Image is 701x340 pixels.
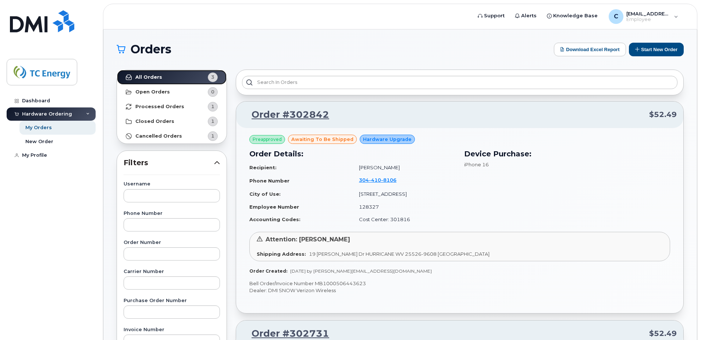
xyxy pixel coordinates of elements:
[249,148,455,159] h3: Order Details:
[117,70,227,85] a: All Orders3
[135,133,182,139] strong: Cancelled Orders
[124,298,220,303] label: Purchase Order Number
[117,114,227,129] a: Closed Orders1
[629,43,684,56] button: Start New Order
[249,164,277,170] strong: Recipient:
[649,328,677,339] span: $52.49
[135,118,174,124] strong: Closed Orders
[257,251,306,257] strong: Shipping Address:
[290,268,432,274] span: [DATE] by [PERSON_NAME][EMAIL_ADDRESS][DOMAIN_NAME]
[117,129,227,144] a: Cancelled Orders1
[249,268,287,274] strong: Order Created:
[249,178,289,184] strong: Phone Number
[363,136,412,143] span: Hardware Upgrade
[124,157,214,168] span: Filters
[369,177,381,183] span: 410
[352,161,455,174] td: [PERSON_NAME]
[253,136,282,143] span: Preapproved
[464,148,670,159] h3: Device Purchase:
[131,44,171,55] span: Orders
[359,177,396,183] span: 304
[211,74,214,81] span: 3
[381,177,396,183] span: 8106
[359,177,405,183] a: 3044108106
[669,308,695,334] iframe: Messenger Launcher
[117,99,227,114] a: Processed Orders1
[266,236,350,243] span: Attention: [PERSON_NAME]
[135,74,162,80] strong: All Orders
[249,287,670,294] p: Dealer: DMI SNOW Verizon Wireless
[211,103,214,110] span: 1
[242,76,677,89] input: Search in orders
[291,136,353,143] span: awaiting to be shipped
[554,43,626,56] button: Download Excel Report
[309,251,490,257] span: 19 [PERSON_NAME] Dr HURRICANE WV 25526-9608 [GEOGRAPHIC_DATA]
[211,132,214,139] span: 1
[124,211,220,216] label: Phone Number
[249,280,670,287] p: Bell Order/Invoice Number MB1000506443623
[243,108,329,121] a: Order #302842
[124,182,220,187] label: Username
[464,162,489,167] span: iPhone 16
[249,216,300,222] strong: Accounting Codes:
[249,204,299,210] strong: Employee Number
[211,88,214,95] span: 0
[135,89,170,95] strong: Open Orders
[124,269,220,274] label: Carrier Number
[211,118,214,125] span: 1
[124,240,220,245] label: Order Number
[649,109,677,120] span: $52.49
[135,104,184,110] strong: Processed Orders
[352,213,455,226] td: Cost Center: 301816
[249,191,281,197] strong: City of Use:
[117,85,227,99] a: Open Orders0
[352,201,455,213] td: 128327
[352,188,455,201] td: [STREET_ADDRESS]
[124,327,220,332] label: Invoice Number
